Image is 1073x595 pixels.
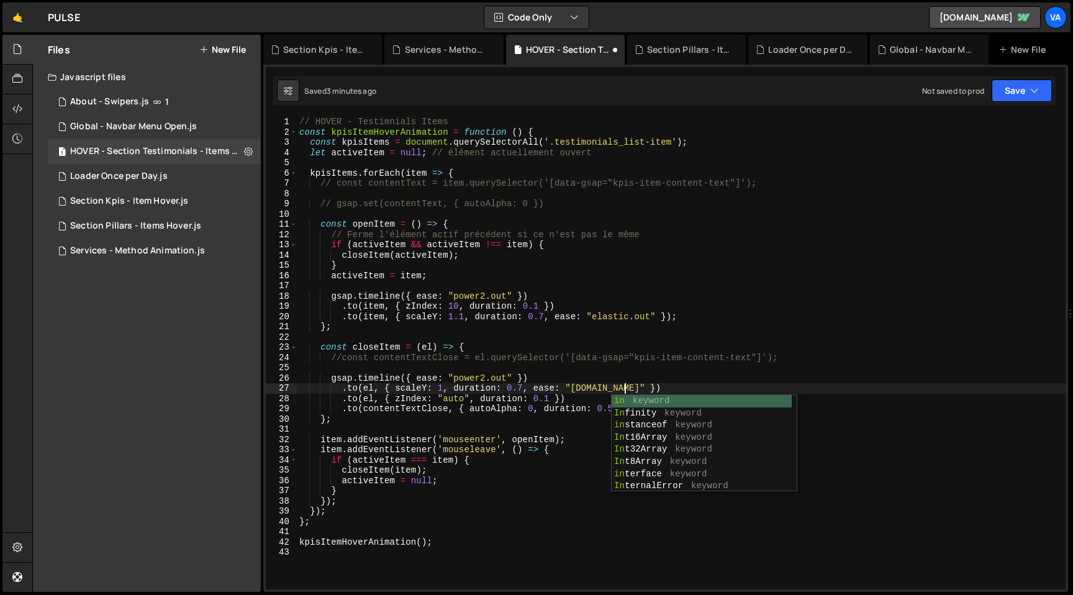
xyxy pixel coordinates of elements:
[266,322,297,332] div: 21
[165,97,169,107] span: 1
[266,517,297,527] div: 40
[266,230,297,240] div: 12
[48,214,261,238] div: Section Pillars - Items Hover.js
[266,486,297,496] div: 37
[266,394,297,404] div: 28
[48,114,261,139] div: 16253/44426.js
[33,65,261,89] div: Javascript files
[70,196,188,207] div: Section Kpis - Item Hover.js
[1044,6,1067,29] a: Va
[266,424,297,435] div: 31
[266,547,297,558] div: 43
[266,240,297,250] div: 13
[266,271,297,281] div: 16
[70,96,149,107] div: About - Swipers.js
[266,250,297,261] div: 14
[70,245,205,257] div: Services - Method Animation.js
[266,281,297,291] div: 17
[266,373,297,384] div: 26
[266,537,297,548] div: 42
[283,43,367,56] div: Section Kpis - Item Hover.js
[266,291,297,302] div: 18
[266,445,297,455] div: 33
[266,158,297,168] div: 5
[199,45,246,55] button: New File
[929,6,1041,29] a: [DOMAIN_NAME]
[266,363,297,373] div: 25
[266,148,297,158] div: 4
[266,260,297,271] div: 15
[266,506,297,517] div: 39
[48,89,261,114] div: 16253/43838.js
[266,219,297,230] div: 11
[48,164,261,189] div: 16253/45227.js
[266,117,297,127] div: 1
[2,2,33,32] a: 🤙
[647,43,731,56] div: Section Pillars - Items Hover.js
[998,43,1051,56] div: New File
[266,301,297,312] div: 19
[48,43,70,57] h2: Files
[266,312,297,322] div: 20
[266,199,297,209] div: 9
[266,435,297,445] div: 32
[266,465,297,476] div: 35
[70,220,201,232] div: Section Pillars - Items Hover.js
[266,383,297,394] div: 27
[266,332,297,343] div: 22
[58,148,66,158] span: 1
[48,10,80,25] div: PULSE
[768,43,852,56] div: Loader Once per Day.js
[266,209,297,220] div: 10
[526,43,610,56] div: HOVER - Section Testimonials - Items Hover.js
[266,178,297,189] div: 7
[266,168,297,179] div: 6
[266,342,297,353] div: 23
[327,86,376,96] div: 3 minutes ago
[266,527,297,537] div: 41
[266,189,297,199] div: 8
[70,146,242,157] div: HOVER - Section Testimonials - Items Hover.js
[266,353,297,363] div: 24
[266,496,297,507] div: 38
[48,139,265,164] div: 16253/45325.js
[266,455,297,466] div: 34
[484,6,589,29] button: Code Only
[70,171,168,182] div: Loader Once per Day.js
[266,127,297,138] div: 2
[266,414,297,425] div: 30
[922,86,984,96] div: Not saved to prod
[70,121,197,132] div: Global - Navbar Menu Open.js
[304,86,376,96] div: Saved
[266,476,297,486] div: 36
[266,137,297,148] div: 3
[405,43,489,56] div: Services - Method Animation.js
[266,404,297,414] div: 29
[890,43,974,56] div: Global - Navbar Menu Open.js
[48,189,261,214] div: 16253/44485.js
[48,238,261,263] div: 16253/44878.js
[992,79,1052,102] button: Save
